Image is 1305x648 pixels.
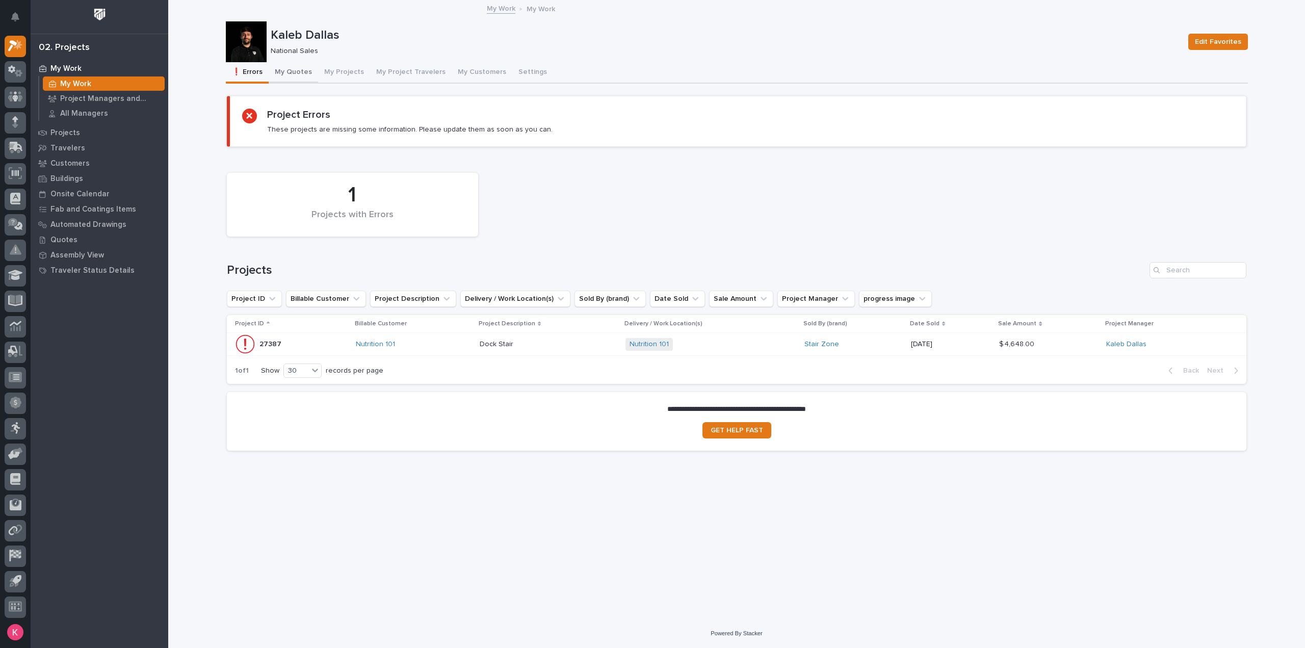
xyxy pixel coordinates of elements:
p: Dock Stair [480,338,515,349]
button: My Quotes [269,62,318,84]
button: progress image [859,291,932,307]
span: Next [1207,366,1230,375]
div: Notifications [13,12,26,29]
div: 02. Projects [39,42,90,54]
a: My Work [31,61,168,76]
p: Delivery / Work Location(s) [624,318,702,329]
p: Quotes [50,236,77,245]
tr: 2738727387 Nutrition 101 Dock StairDock Stair Nutrition 101 Stair Zone [DATE]$ 4,648.00$ 4,648.00... [227,333,1246,356]
h2: Project Errors [267,109,330,121]
button: Delivery / Work Location(s) [460,291,570,307]
span: Edit Favorites [1195,36,1241,48]
button: Sold By (brand) [575,291,646,307]
p: 27387 [259,338,283,349]
h1: Projects [227,263,1145,278]
button: users-avatar [5,621,26,643]
p: Project Manager [1105,318,1154,329]
button: My Customers [452,62,512,84]
p: Onsite Calendar [50,190,110,199]
p: Sale Amount [998,318,1036,329]
a: Stair Zone [804,340,839,349]
a: Fab and Coatings Items [31,201,168,217]
p: Buildings [50,174,83,184]
p: Project Managers and Engineers [60,94,161,103]
a: Quotes [31,232,168,247]
p: [DATE] [911,340,991,349]
div: 30 [284,366,308,376]
button: Project ID [227,291,282,307]
button: Next [1203,366,1246,375]
p: Projects [50,128,80,138]
a: Customers [31,155,168,171]
button: Project Manager [777,291,855,307]
p: 1 of 1 [227,358,257,383]
p: Billable Customer [355,318,407,329]
button: Edit Favorites [1188,34,1248,50]
p: Traveler Status Details [50,266,135,275]
a: My Work [39,76,168,91]
a: Travelers [31,140,168,155]
a: Assembly View [31,247,168,263]
p: Project ID [235,318,264,329]
a: My Work [487,2,515,14]
button: Notifications [5,6,26,28]
p: National Sales [271,47,1176,56]
a: Projects [31,125,168,140]
p: These projects are missing some information. Please update them as soon as you can. [267,125,553,134]
button: Sale Amount [709,291,773,307]
p: Show [261,367,279,375]
p: Automated Drawings [50,220,126,229]
img: Workspace Logo [90,5,109,24]
a: Kaleb Dallas [1106,340,1146,349]
p: Fab and Coatings Items [50,205,136,214]
p: Project Description [479,318,535,329]
button: Billable Customer [286,291,366,307]
a: Nutrition 101 [630,340,669,349]
p: My Work [527,3,555,14]
p: Sold By (brand) [803,318,847,329]
a: Buildings [31,171,168,186]
a: All Managers [39,106,168,120]
span: Back [1177,366,1199,375]
p: Travelers [50,144,85,153]
a: Onsite Calendar [31,186,168,201]
a: Traveler Status Details [31,263,168,278]
span: GET HELP FAST [711,427,763,434]
a: Automated Drawings [31,217,168,232]
a: GET HELP FAST [702,422,771,438]
button: Date Sold [650,291,705,307]
button: Project Description [370,291,456,307]
p: Date Sold [910,318,939,329]
button: My Project Travelers [370,62,452,84]
div: Projects with Errors [244,210,461,231]
a: Nutrition 101 [356,340,395,349]
div: 1 [244,183,461,208]
button: Settings [512,62,553,84]
button: ❗ Errors [226,62,269,84]
input: Search [1150,262,1246,278]
p: Customers [50,159,90,168]
p: My Work [60,80,91,89]
a: Powered By Stacker [711,630,762,636]
p: My Work [50,64,82,73]
p: records per page [326,367,383,375]
p: Assembly View [50,251,104,260]
p: $ 4,648.00 [999,338,1036,349]
button: My Projects [318,62,370,84]
a: Project Managers and Engineers [39,91,168,106]
button: Back [1160,366,1203,375]
p: Kaleb Dallas [271,28,1180,43]
p: All Managers [60,109,108,118]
